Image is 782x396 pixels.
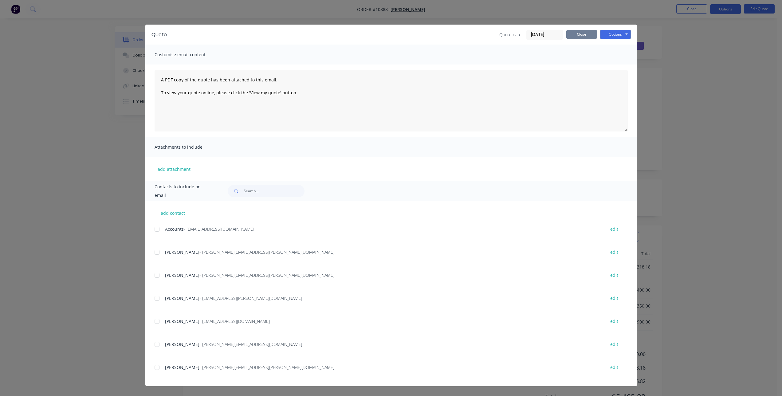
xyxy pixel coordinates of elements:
[155,182,213,200] span: Contacts to include on email
[184,226,254,232] span: - [EMAIL_ADDRESS][DOMAIN_NAME]
[165,364,199,370] span: [PERSON_NAME]
[566,30,597,39] button: Close
[199,272,334,278] span: - [PERSON_NAME][EMAIL_ADDRESS][PERSON_NAME][DOMAIN_NAME]
[244,185,305,197] input: Search...
[155,164,194,174] button: add attachment
[607,363,622,371] button: edit
[155,208,191,218] button: add contact
[199,295,302,301] span: - [EMAIL_ADDRESS][PERSON_NAME][DOMAIN_NAME]
[199,249,334,255] span: - [PERSON_NAME][EMAIL_ADDRESS][PERSON_NAME][DOMAIN_NAME]
[600,30,631,39] button: Options
[155,143,222,151] span: Attachments to include
[199,364,334,370] span: - [PERSON_NAME][EMAIL_ADDRESS][PERSON_NAME][DOMAIN_NAME]
[607,225,622,233] button: edit
[165,341,199,347] span: [PERSON_NAME]
[199,341,302,347] span: - [PERSON_NAME][EMAIL_ADDRESS][DOMAIN_NAME]
[199,318,270,324] span: - [EMAIL_ADDRESS][DOMAIN_NAME]
[165,249,199,255] span: [PERSON_NAME]
[607,248,622,256] button: edit
[607,340,622,348] button: edit
[607,271,622,279] button: edit
[151,31,167,38] div: Quote
[155,70,628,131] textarea: A PDF copy of the quote has been attached to this email. To view your quote online, please click ...
[165,226,184,232] span: Accounts
[165,272,199,278] span: [PERSON_NAME]
[165,295,199,301] span: [PERSON_NAME]
[165,318,199,324] span: [PERSON_NAME]
[155,50,222,59] span: Customise email content
[499,31,521,38] span: Quote date
[607,317,622,325] button: edit
[607,294,622,302] button: edit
